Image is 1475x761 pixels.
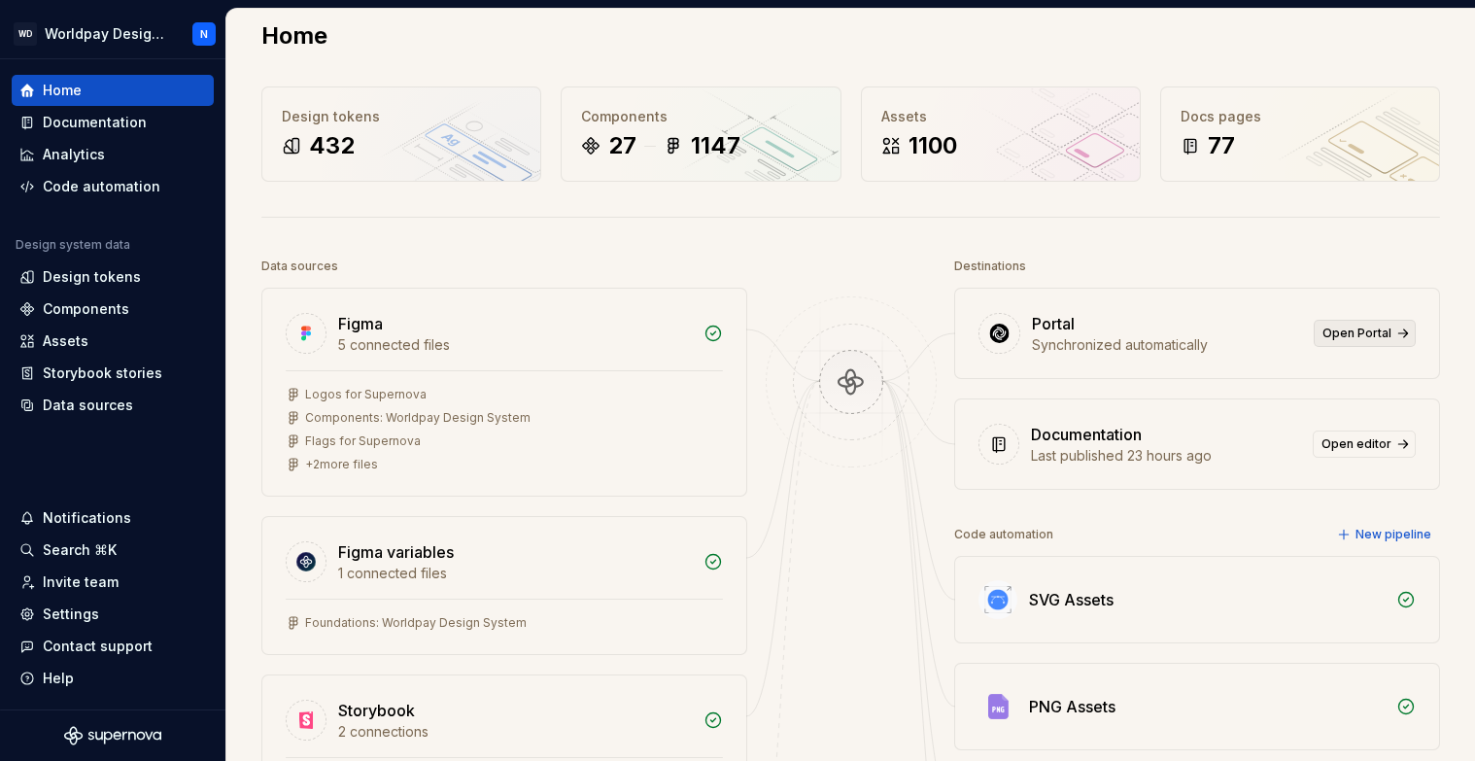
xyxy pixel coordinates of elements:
[43,267,141,287] div: Design tokens
[309,130,355,161] div: 432
[305,433,421,449] div: Flags for Supernova
[581,107,820,126] div: Components
[305,457,378,472] div: + 2 more files
[1160,86,1440,182] a: Docs pages77
[1029,588,1114,611] div: SVG Assets
[1321,436,1391,452] span: Open editor
[1208,130,1235,161] div: 77
[43,331,88,351] div: Assets
[43,508,131,528] div: Notifications
[881,107,1120,126] div: Assets
[305,615,527,631] div: Foundations: Worldpay Design System
[12,535,214,566] button: Search ⌘K
[43,299,129,319] div: Components
[1029,695,1115,718] div: PNG Assets
[1314,320,1416,347] a: Open Portal
[561,86,840,182] a: Components271147
[282,107,521,126] div: Design tokens
[12,326,214,357] a: Assets
[261,86,541,182] a: Design tokens432
[861,86,1141,182] a: Assets1100
[12,631,214,662] button: Contact support
[691,130,740,161] div: 1147
[12,663,214,694] button: Help
[261,20,327,52] h2: Home
[12,390,214,421] a: Data sources
[338,722,692,742] div: 2 connections
[12,261,214,293] a: Design tokens
[64,726,161,745] svg: Supernova Logo
[43,81,82,100] div: Home
[43,363,162,383] div: Storybook stories
[1032,312,1075,335] div: Portal
[16,237,130,253] div: Design system data
[43,605,99,624] div: Settings
[12,75,214,106] a: Home
[43,540,117,560] div: Search ⌘K
[1031,423,1142,446] div: Documentation
[45,24,169,44] div: Worldpay Design System
[200,26,208,42] div: N
[954,253,1026,280] div: Destinations
[338,564,692,583] div: 1 connected files
[1031,446,1301,466] div: Last published 23 hours ago
[338,312,383,335] div: Figma
[338,699,415,722] div: Storybook
[909,130,957,161] div: 1100
[12,294,214,325] a: Components
[1313,431,1416,458] a: Open editor
[1181,107,1420,126] div: Docs pages
[608,130,636,161] div: 27
[954,521,1053,548] div: Code automation
[12,139,214,170] a: Analytics
[43,637,153,656] div: Contact support
[1322,326,1391,341] span: Open Portal
[261,516,747,655] a: Figma variables1 connected filesFoundations: Worldpay Design System
[338,540,454,564] div: Figma variables
[12,107,214,138] a: Documentation
[4,13,222,54] button: WDWorldpay Design SystemN
[43,145,105,164] div: Analytics
[338,335,692,355] div: 5 connected files
[43,572,119,592] div: Invite team
[12,567,214,598] a: Invite team
[12,171,214,202] a: Code automation
[12,358,214,389] a: Storybook stories
[12,502,214,534] button: Notifications
[43,113,147,132] div: Documentation
[1032,335,1302,355] div: Synchronized automatically
[43,177,160,196] div: Code automation
[1331,521,1440,548] button: New pipeline
[1355,527,1431,542] span: New pipeline
[305,410,531,426] div: Components: Worldpay Design System
[43,669,74,688] div: Help
[261,288,747,497] a: Figma5 connected filesLogos for SupernovaComponents: Worldpay Design SystemFlags for Supernova+2m...
[261,253,338,280] div: Data sources
[14,22,37,46] div: WD
[43,396,133,415] div: Data sources
[305,387,427,402] div: Logos for Supernova
[12,599,214,630] a: Settings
